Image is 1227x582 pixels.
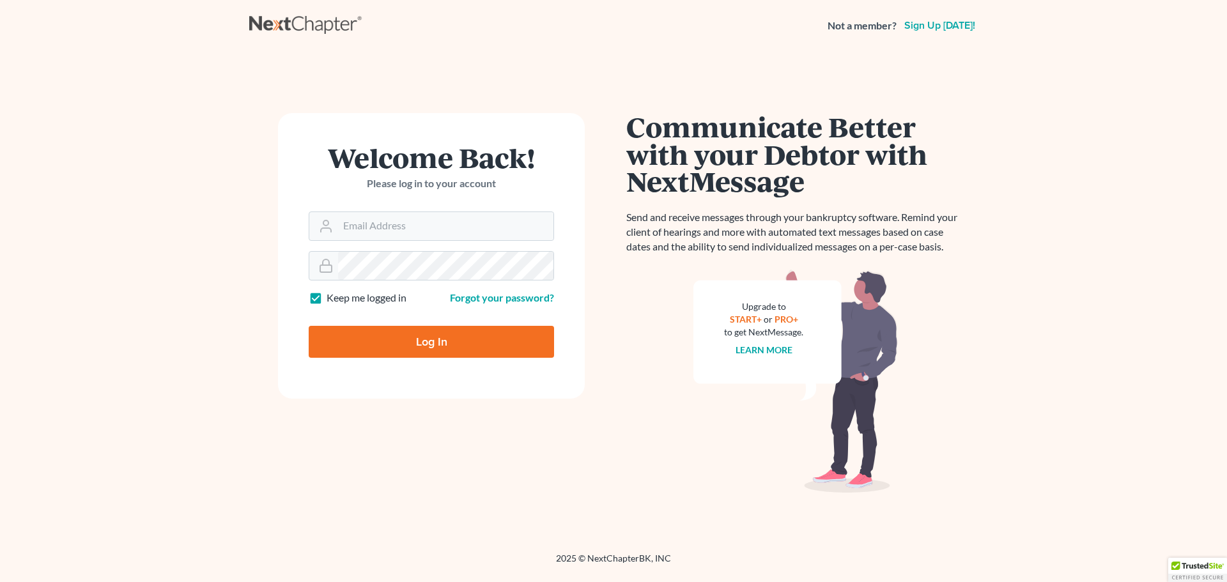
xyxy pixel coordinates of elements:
[309,176,554,191] p: Please log in to your account
[764,314,773,325] span: or
[693,270,898,493] img: nextmessage_bg-59042aed3d76b12b5cd301f8e5b87938c9018125f34e5fa2b7a6b67550977c72.svg
[338,212,553,240] input: Email Address
[249,552,978,575] div: 2025 © NextChapterBK, INC
[309,326,554,358] input: Log In
[626,113,965,195] h1: Communicate Better with your Debtor with NextMessage
[828,19,897,33] strong: Not a member?
[724,326,803,339] div: to get NextMessage.
[736,344,792,355] a: Learn more
[902,20,978,31] a: Sign up [DATE]!
[775,314,798,325] a: PRO+
[1168,558,1227,582] div: TrustedSite Certified
[626,210,965,254] p: Send and receive messages through your bankruptcy software. Remind your client of hearings and mo...
[450,291,554,303] a: Forgot your password?
[309,144,554,171] h1: Welcome Back!
[724,300,803,313] div: Upgrade to
[730,314,762,325] a: START+
[327,291,406,305] label: Keep me logged in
